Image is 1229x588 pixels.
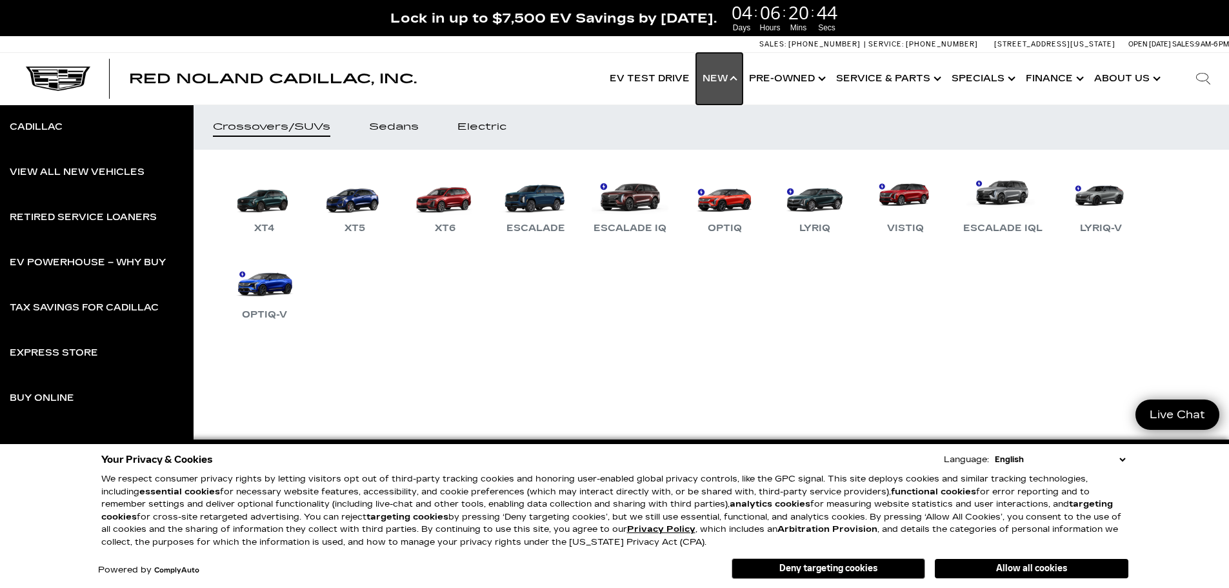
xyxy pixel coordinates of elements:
a: Finance [1019,53,1088,105]
div: Retired Service Loaners [10,213,157,222]
a: Sales: [PHONE_NUMBER] [759,41,864,48]
div: LYRIQ-V [1074,221,1128,236]
span: : [811,3,815,22]
span: Sales: [759,40,786,48]
a: LYRIQ-V [1062,169,1139,236]
a: OPTIQ-V [226,256,303,323]
a: Escalade IQL [957,169,1049,236]
div: Escalade IQ [587,221,673,236]
a: Escalade IQ [587,169,673,236]
div: Tax Savings for Cadillac [10,303,159,312]
a: New [696,53,743,105]
div: View All New Vehicles [10,168,145,177]
div: XT6 [428,221,462,236]
a: XT5 [316,169,394,236]
a: Sedans [350,105,438,150]
a: Service & Parts [830,53,945,105]
a: LYRIQ [776,169,854,236]
a: Pre-Owned [743,53,830,105]
a: Live Chat [1135,400,1219,430]
span: : [754,3,758,22]
span: Lock in up to $7,500 EV Savings by [DATE]. [390,10,717,26]
div: Express Store [10,349,98,358]
span: [PHONE_NUMBER] [906,40,978,48]
strong: Arbitration Provision [777,524,877,534]
a: XT4 [226,169,303,236]
a: Electric [438,105,526,150]
a: About Us [1088,53,1164,105]
span: Secs [815,22,839,34]
div: OPTIQ [701,221,748,236]
span: 06 [758,3,783,21]
select: Language Select [992,453,1128,466]
a: [STREET_ADDRESS][US_STATE] [994,40,1115,48]
div: LYRIQ Dare to Compare [10,439,145,448]
a: Crossovers/SUVs [194,105,350,150]
p: We respect consumer privacy rights by letting visitors opt out of third-party tracking cookies an... [101,473,1128,549]
div: Buy Online [10,394,74,403]
a: XT6 [406,169,484,236]
span: Live Chat [1143,407,1212,422]
div: Electric [457,123,506,132]
a: Privacy Policy [627,524,695,534]
div: Powered by [98,566,199,574]
span: Service: [868,40,904,48]
span: Days [730,22,754,34]
strong: targeting cookies [366,512,448,522]
div: LYRIQ [793,221,837,236]
span: Mins [786,22,811,34]
span: 04 [730,3,754,21]
div: Language: [944,456,989,464]
strong: functional cookies [891,487,976,497]
a: Close [1207,6,1223,22]
span: Hours [758,22,783,34]
span: Red Noland Cadillac, Inc. [129,71,417,86]
div: Escalade IQL [957,221,1049,236]
span: Your Privacy & Cookies [101,451,213,469]
span: Sales: [1172,40,1195,48]
strong: analytics cookies [730,499,810,509]
span: : [783,3,786,22]
span: Open [DATE] [1128,40,1171,48]
div: Cadillac [10,123,63,132]
span: 44 [815,3,839,21]
button: Allow all cookies [935,559,1128,578]
a: VISTIQ [866,169,944,236]
div: Crossovers/SUVs [213,123,330,132]
span: 9 AM-6 PM [1195,40,1229,48]
div: XT5 [338,221,372,236]
span: [PHONE_NUMBER] [788,40,861,48]
a: ComplyAuto [154,567,199,574]
a: OPTIQ [686,169,763,236]
a: Red Noland Cadillac, Inc. [129,72,417,85]
span: 20 [786,3,811,21]
button: Deny targeting cookies [732,558,925,579]
div: EV Powerhouse – Why Buy [10,258,166,267]
strong: essential cookies [139,487,220,497]
div: XT4 [248,221,281,236]
a: Escalade [497,169,574,236]
img: Cadillac Dark Logo with Cadillac White Text [26,66,90,91]
strong: targeting cookies [101,499,1113,522]
div: VISTIQ [881,221,930,236]
a: EV Test Drive [603,53,696,105]
a: Service: [PHONE_NUMBER] [864,41,981,48]
div: Sedans [369,123,419,132]
a: Specials [945,53,1019,105]
div: OPTIQ-V [235,307,294,323]
div: Escalade [500,221,572,236]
